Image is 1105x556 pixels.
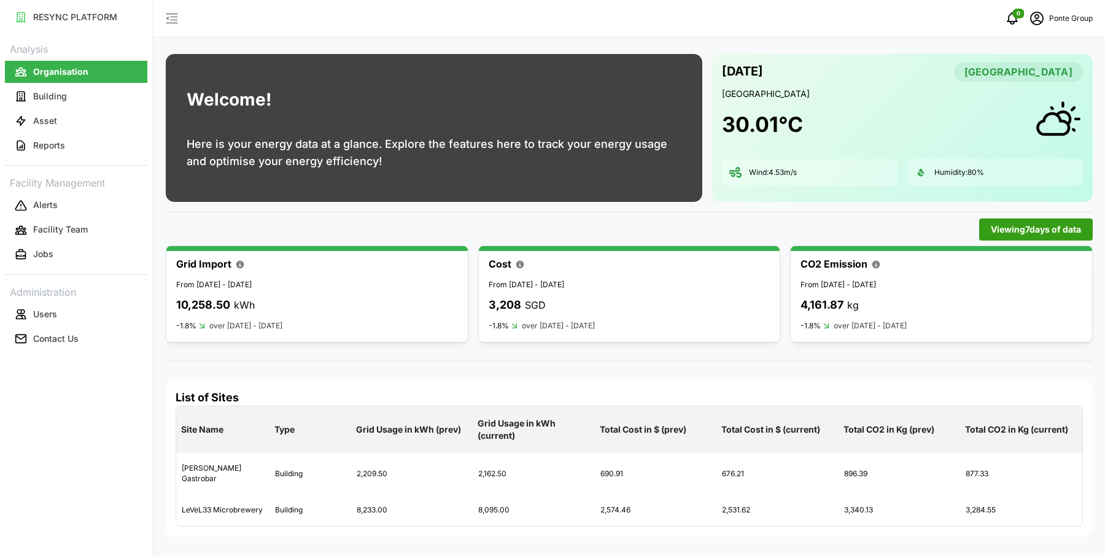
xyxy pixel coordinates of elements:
[5,195,147,217] button: Alerts
[595,495,716,525] div: 2,574.46
[5,5,147,29] a: RESYNC PLATFORM
[597,414,715,446] p: Total Cost in $ (prev)
[5,328,147,350] button: Contact Us
[33,308,57,320] p: Users
[177,454,269,494] div: [PERSON_NAME] Gastrobar
[5,173,147,191] p: Facility Management
[1000,6,1025,31] button: notifications
[5,242,147,267] a: Jobs
[5,303,147,325] button: Users
[1049,13,1093,25] p: Ponte Group
[525,298,546,313] p: SGD
[963,414,1080,446] p: Total CO2 in Kg (current)
[722,61,763,82] p: [DATE]
[270,495,350,525] div: Building
[270,459,350,489] div: Building
[176,390,1083,406] h4: List of Sites
[33,333,79,345] p: Contact Us
[1025,6,1049,31] button: schedule
[5,133,147,158] a: Reports
[964,63,1072,81] span: [GEOGRAPHIC_DATA]
[749,168,797,178] p: Wind: 4.53 m/s
[5,244,147,266] button: Jobs
[961,495,1082,525] div: 3,284.55
[209,320,282,332] p: over [DATE] - [DATE]
[187,87,271,113] h1: Welcome!
[33,199,58,211] p: Alerts
[717,495,838,525] div: 2,531.62
[475,407,592,452] p: Grid Usage in kWh (current)
[176,279,458,291] p: From [DATE] - [DATE]
[934,168,984,178] p: Humidity: 80 %
[841,414,958,446] p: Total CO2 in Kg (prev)
[717,459,838,489] div: 676.21
[5,110,147,132] button: Asset
[234,298,255,313] p: kWh
[719,414,836,446] p: Total Cost in $ (current)
[979,218,1093,241] button: Viewing7days of data
[595,459,716,489] div: 690.91
[5,218,147,242] a: Facility Team
[176,296,230,314] p: 10,258.50
[33,223,88,236] p: Facility Team
[473,495,594,525] div: 8,095.00
[5,60,147,84] a: Organisation
[33,66,88,78] p: Organisation
[5,193,147,218] a: Alerts
[5,282,147,300] p: Administration
[489,321,509,331] p: -1.8%
[272,414,348,446] p: Type
[722,111,803,138] h1: 30.01 °C
[5,134,147,156] button: Reports
[489,257,511,272] p: Cost
[722,88,1083,100] p: [GEOGRAPHIC_DATA]
[834,320,907,332] p: over [DATE] - [DATE]
[5,61,147,83] button: Organisation
[187,136,681,170] p: Here is your energy data at a glance. Explore the features here to track your energy usage and op...
[177,495,269,525] div: LeVeL33 Microbrewery
[1017,9,1020,18] span: 0
[801,296,843,314] p: 4,161.87
[33,11,117,23] p: RESYNC PLATFORM
[522,320,595,332] p: over [DATE] - [DATE]
[5,39,147,57] p: Analysis
[33,115,57,127] p: Asset
[801,257,867,272] p: CO2 Emission
[801,279,1082,291] p: From [DATE] - [DATE]
[33,139,65,152] p: Reports
[352,495,473,525] div: 8,233.00
[473,459,594,489] div: 2,162.50
[354,414,471,446] p: Grid Usage in kWh (prev)
[847,298,859,313] p: kg
[961,459,1082,489] div: 877.33
[176,257,231,272] p: Grid Import
[5,6,147,28] button: RESYNC PLATFORM
[5,84,147,109] a: Building
[839,495,960,525] div: 3,340.13
[801,321,821,331] p: -1.8%
[5,302,147,326] a: Users
[176,321,196,331] p: -1.8%
[33,248,53,260] p: Jobs
[5,326,147,351] a: Contact Us
[5,219,147,241] button: Facility Team
[489,296,521,314] p: 3,208
[991,219,1081,240] span: Viewing 7 days of data
[489,279,770,291] p: From [DATE] - [DATE]
[5,85,147,107] button: Building
[33,90,67,102] p: Building
[179,414,267,446] p: Site Name
[5,109,147,133] a: Asset
[839,459,960,489] div: 896.39
[352,459,473,489] div: 2,209.50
